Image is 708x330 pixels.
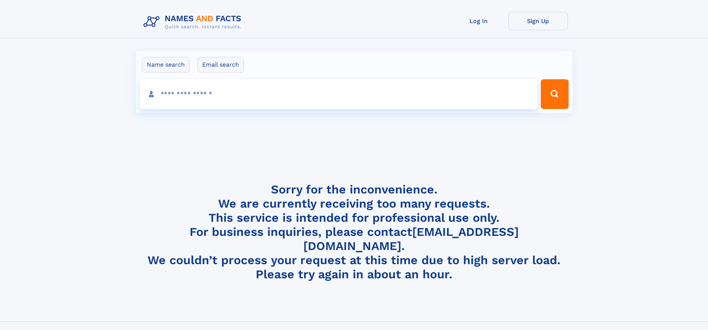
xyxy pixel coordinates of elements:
[140,79,538,109] input: search input
[508,12,568,30] a: Sign Up
[449,12,508,30] a: Log In
[140,12,248,32] img: Logo Names and Facts
[541,79,568,109] button: Search Button
[303,225,519,253] a: [EMAIL_ADDRESS][DOMAIN_NAME]
[142,57,190,73] label: Name search
[197,57,244,73] label: Email search
[140,182,568,282] h4: Sorry for the inconvenience. We are currently receiving too many requests. This service is intend...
